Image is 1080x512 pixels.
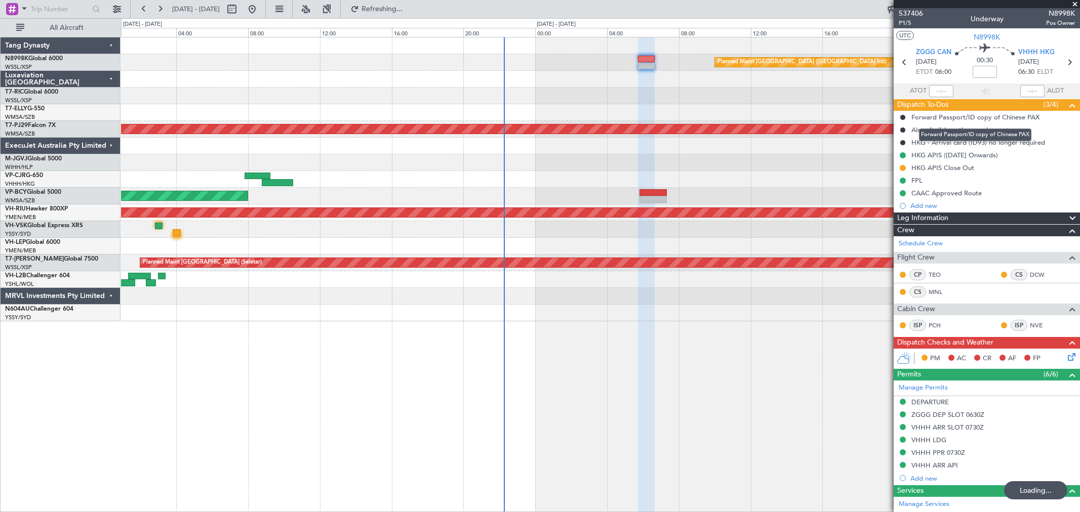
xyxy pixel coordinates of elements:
span: AC [957,354,966,364]
a: N8998KGlobal 6000 [5,56,63,62]
span: Cabin Crew [897,304,935,315]
a: WIHH/HLP [5,163,33,171]
div: [DATE] - [DATE] [537,20,576,29]
span: (3/4) [1044,99,1058,110]
span: 00:30 [977,56,993,66]
div: Planned Maint [GEOGRAPHIC_DATA] ([GEOGRAPHIC_DATA] Intl) [717,55,887,70]
span: T7-[PERSON_NAME] [5,256,64,262]
div: Add new [910,201,1075,210]
span: Dispatch Checks and Weather [897,337,993,349]
a: NVE [1030,321,1053,330]
span: T7-ELLY [5,106,27,112]
div: 16:00 [822,28,894,37]
div: HKG APIS Close Out [911,163,974,172]
div: ISP [909,320,926,331]
span: [DATE] [1018,57,1039,67]
div: Underway [971,14,1004,24]
div: DEPARTURE [911,398,949,406]
a: VP-CJRG-650 [5,173,43,179]
div: Forward Passport/ID copy of Chinese PAX [919,129,1031,141]
a: YSSY/SYD [5,314,31,321]
span: Pos Owner [1046,19,1075,27]
div: 16:00 [392,28,464,37]
a: M-JGVJGlobal 5000 [5,156,62,162]
div: Planned Maint [GEOGRAPHIC_DATA] (Seletar) [143,255,262,270]
input: Trip Number [31,2,89,17]
span: Services [897,485,924,497]
a: T7-RICGlobal 6000 [5,89,58,95]
span: VP-CJR [5,173,26,179]
span: PM [930,354,940,364]
span: VH-RIU [5,206,26,212]
a: YMEN/MEB [5,214,36,221]
div: 00:00 [535,28,607,37]
span: 06:00 [935,67,951,77]
span: [DATE] - [DATE] [172,5,220,14]
span: VHHH HKG [1018,48,1055,58]
a: WSSL/XSP [5,264,32,271]
a: YMEN/MEB [5,247,36,254]
span: Permits [897,369,921,380]
a: WSSL/XSP [5,63,32,71]
a: VH-LEPGlobal 6000 [5,239,60,245]
button: All Aircraft [11,20,110,36]
a: WSSL/XSP [5,97,32,104]
span: Crew [897,225,914,236]
span: VH-L2B [5,273,26,279]
div: HKG - Arrival card (ID93) no longer required [911,138,1045,147]
span: VH-LEP [5,239,26,245]
a: VH-L2BChallenger 604 [5,273,70,279]
a: Manage Services [899,499,949,509]
span: T7-PJ29 [5,122,28,129]
div: CAAC Approved Route [911,189,982,197]
a: T7-PJ29Falcon 7X [5,122,56,129]
span: ETOT [916,67,933,77]
span: P1/5 [899,19,923,27]
a: DCW [1030,270,1053,279]
div: 04:00 [176,28,248,37]
a: VHHH/HKG [5,180,35,188]
div: 00:00 [105,28,177,37]
div: 08:00 [679,28,751,37]
span: Leg Information [897,212,948,224]
span: N8998K [974,32,1000,42]
a: T7-[PERSON_NAME]Global 7500 [5,256,98,262]
span: T7-RIC [5,89,24,95]
a: T7-ELLYG-550 [5,106,45,112]
a: TEO [929,270,951,279]
div: Forward Passport/ID copy of Chinese PAX [911,113,1039,121]
a: N604AUChallenger 604 [5,306,73,312]
div: Add new [910,474,1075,483]
button: UTC [896,31,914,40]
a: YSSY/SYD [5,230,31,238]
div: 12:00 [320,28,392,37]
a: YSHL/WOL [5,280,34,288]
div: CS [909,286,926,297]
div: HKG APIS ([DATE] Onwards) [911,151,998,159]
a: Schedule Crew [899,239,943,249]
a: VP-BCYGlobal 5000 [5,189,61,195]
span: ZGGG CAN [916,48,951,58]
span: 537406 [899,8,923,19]
div: 12:00 [751,28,823,37]
span: VH-VSK [5,223,27,229]
button: Refreshing... [346,1,407,17]
span: (6/6) [1044,369,1058,379]
a: Manage Permits [899,383,948,393]
span: N8998K [1046,8,1075,19]
span: CR [983,354,991,364]
span: VP-BCY [5,189,27,195]
div: Aircraft disinsection requirement [911,125,1009,134]
div: VHHH LDG [911,436,946,444]
div: 08:00 [248,28,320,37]
div: 04:00 [607,28,679,37]
div: VHHH ARR API [911,461,958,470]
span: All Aircraft [26,24,107,31]
span: AF [1008,354,1016,364]
span: Flight Crew [897,252,935,264]
div: ISP [1011,320,1027,331]
span: N8998K [5,56,28,62]
span: M-JGVJ [5,156,27,162]
div: VHHH PPR 0730Z [911,448,965,457]
span: ATOT [910,86,927,96]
